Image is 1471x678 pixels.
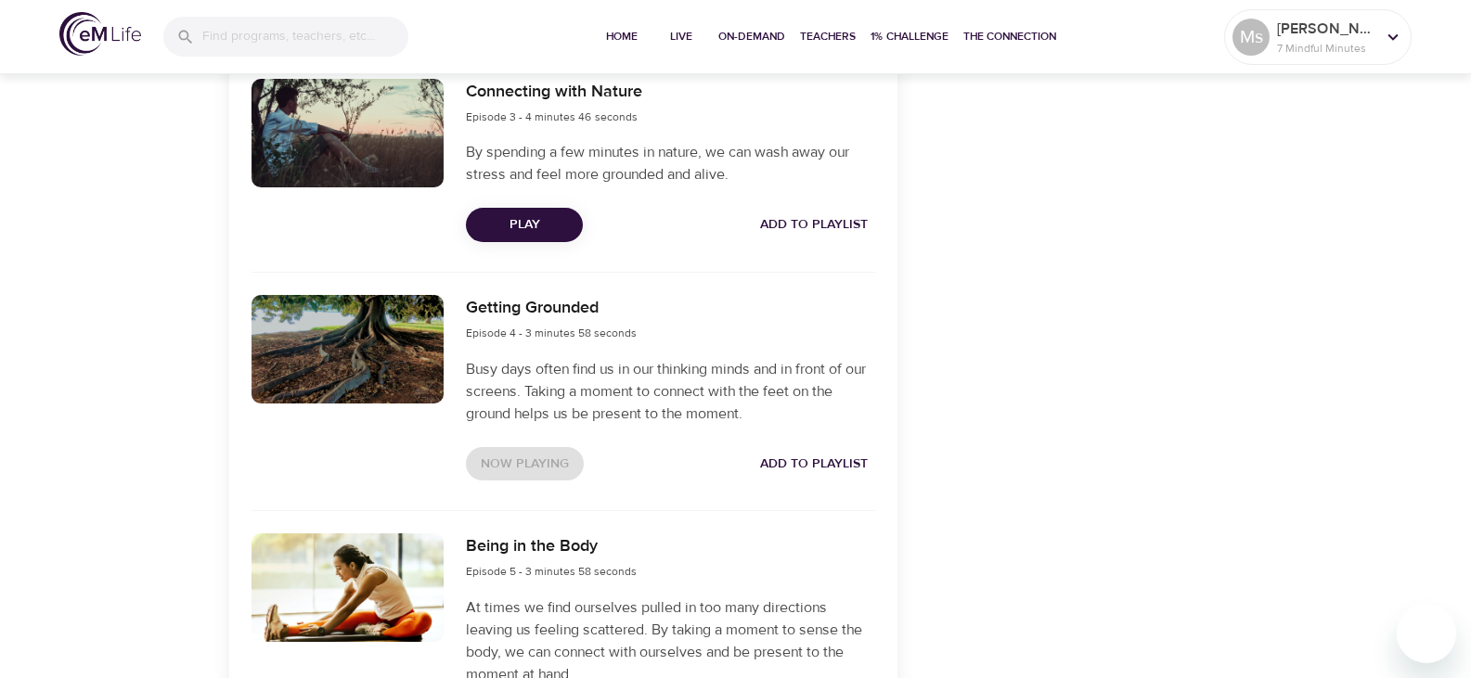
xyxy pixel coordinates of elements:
h6: Being in the Body [466,533,637,560]
p: 7 Mindful Minutes [1277,40,1375,57]
button: Add to Playlist [753,208,875,242]
p: By spending a few minutes in nature, we can wash away our stress and feel more grounded and alive. [466,141,874,185]
span: Add to Playlist [760,213,868,237]
div: Ms [1232,19,1270,56]
span: 1% Challenge [871,27,948,46]
span: Episode 4 - 3 minutes 58 seconds [466,326,637,340]
span: Episode 5 - 3 minutes 58 seconds [466,564,637,579]
p: [PERSON_NAME] ceu [PERSON_NAME] [1277,18,1375,40]
span: The Connection [963,27,1056,46]
p: Busy days often find us in our thinking minds and in front of our screens. Taking a moment to con... [466,358,874,425]
img: logo [59,12,141,56]
span: Home [600,27,644,46]
button: Add to Playlist [753,447,875,481]
span: Episode 3 - 4 minutes 46 seconds [466,109,638,124]
h6: Connecting with Nature [466,79,642,106]
span: Teachers [800,27,856,46]
iframe: Button to launch messaging window [1397,604,1456,663]
span: Add to Playlist [760,453,868,476]
h6: Getting Grounded [466,295,637,322]
button: Play [466,208,583,242]
span: Live [659,27,703,46]
span: Play [481,213,568,237]
input: Find programs, teachers, etc... [202,17,408,57]
span: On-Demand [718,27,785,46]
